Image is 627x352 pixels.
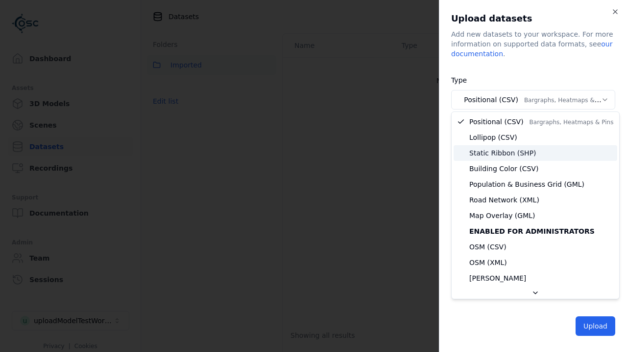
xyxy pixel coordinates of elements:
[454,223,617,239] div: Enabled for administrators
[469,132,517,142] span: Lollipop (CSV)
[469,195,539,205] span: Road Network (XML)
[469,164,538,174] span: Building Color (CSV)
[469,211,535,220] span: Map Overlay (GML)
[469,273,526,283] span: [PERSON_NAME]
[530,119,614,126] span: Bargraphs, Heatmaps & Pins
[469,179,584,189] span: Population & Business Grid (GML)
[469,242,506,252] span: OSM (CSV)
[469,117,613,127] span: Positional (CSV)
[469,258,507,267] span: OSM (XML)
[469,148,536,158] span: Static Ribbon (SHP)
